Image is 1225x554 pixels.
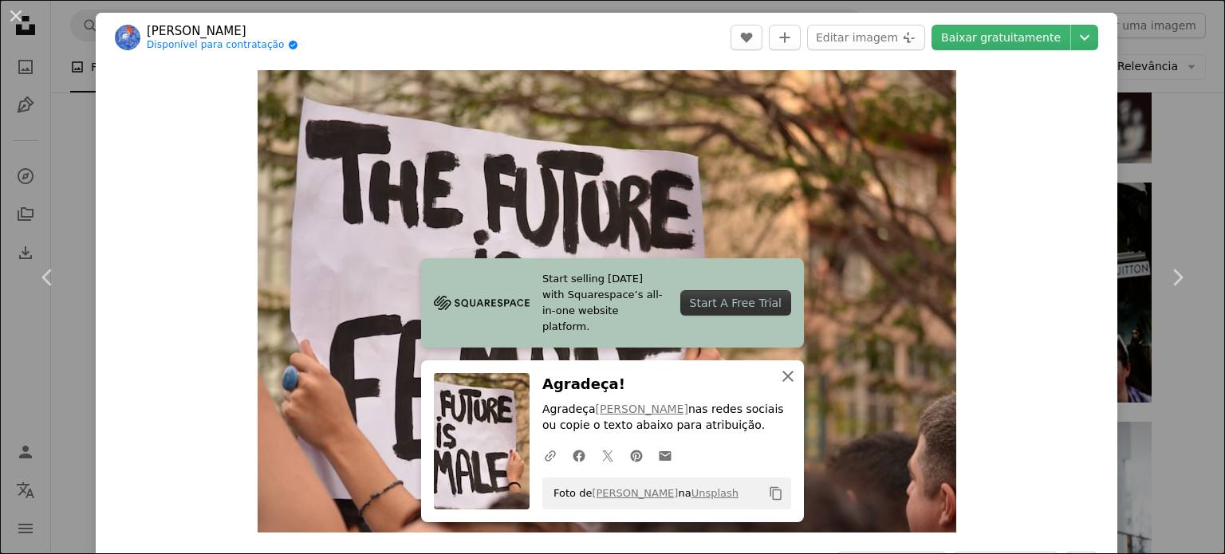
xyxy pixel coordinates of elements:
a: [PERSON_NAME] [592,487,678,499]
a: Compartilhar no Twitter [593,439,622,471]
button: Curtir [731,25,762,50]
a: Compartilhar no Facebook [565,439,593,471]
a: Compartilhar por e-mail [651,439,679,471]
span: Start selling [DATE] with Squarespace’s all-in-one website platform. [542,271,668,335]
button: Escolha o tamanho do download [1071,25,1098,50]
a: Disponível para contratação [147,39,298,52]
div: Start A Free Trial [680,290,791,316]
a: Compartilhar no Pinterest [622,439,651,471]
img: file-1705255347840-230a6ab5bca9image [434,291,530,315]
p: Agradeça nas redes sociais ou copie o texto abaixo para atribuição. [542,403,791,434]
img: O futuro é a sinalização feminina [258,70,956,532]
h3: Agradeça! [542,373,791,396]
button: Ampliar esta imagem [258,70,956,532]
a: Unsplash [691,487,739,499]
button: Adicionar à coleção [769,25,801,50]
a: Próximo [1129,201,1225,354]
button: Copiar para a área de transferência [762,480,790,507]
a: Start selling [DATE] with Squarespace’s all-in-one website platform.Start A Free Trial [421,258,804,348]
a: [PERSON_NAME] [147,23,298,39]
button: Editar imagem [807,25,925,50]
img: Ir para o perfil de Gabriel [115,25,140,50]
a: Baixar gratuitamente [932,25,1070,50]
a: [PERSON_NAME] [596,403,688,416]
span: Foto de na [546,481,739,506]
